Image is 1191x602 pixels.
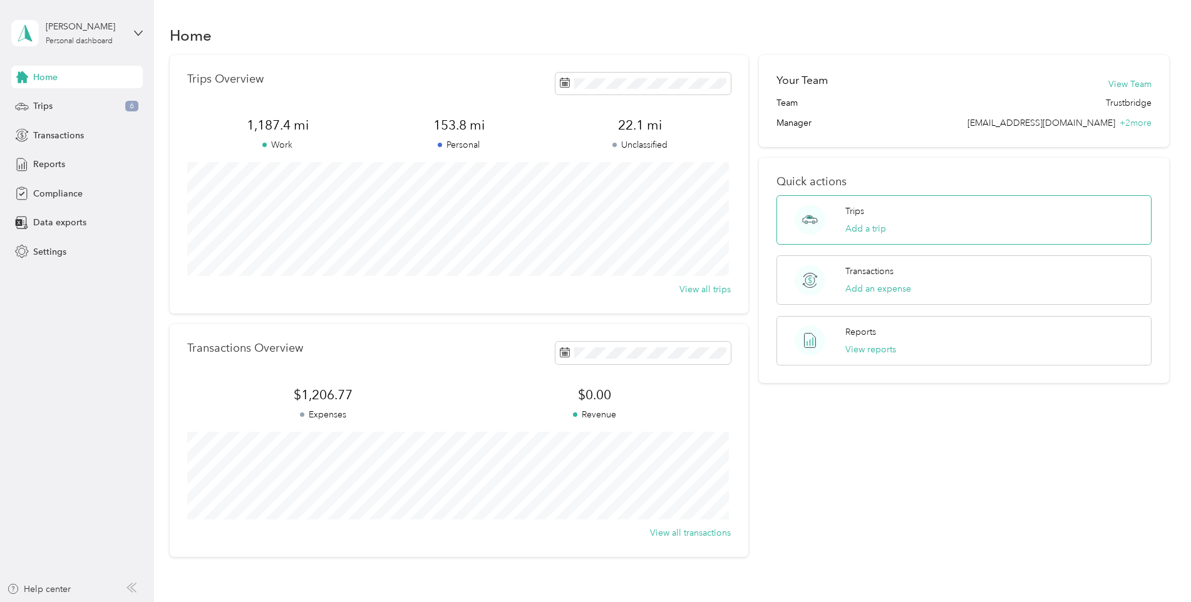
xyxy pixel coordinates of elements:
button: Help center [7,583,71,596]
button: Add a trip [845,222,886,235]
span: 6 [125,101,138,112]
p: Transactions Overview [187,342,303,355]
span: Data exports [33,216,86,229]
span: Trips [33,99,53,113]
span: 153.8 mi [368,116,549,134]
span: 1,187.4 mi [187,116,368,134]
span: + 2 more [1120,118,1152,128]
p: Trips [845,205,864,218]
div: [PERSON_NAME] [46,20,124,33]
span: Manager [776,116,812,130]
span: Reports [33,158,65,171]
span: 22.1 mi [550,116,731,134]
p: Personal [368,138,549,151]
span: [EMAIL_ADDRESS][DOMAIN_NAME] [967,118,1115,128]
button: View reports [845,343,896,356]
span: Compliance [33,187,83,200]
iframe: Everlance-gr Chat Button Frame [1121,532,1191,602]
button: View all transactions [650,526,731,539]
h1: Home [170,29,212,42]
span: $1,206.77 [187,386,459,404]
button: View Team [1108,78,1152,91]
h2: Your Team [776,73,828,88]
p: Revenue [459,408,731,421]
span: Trustbridge [1106,96,1152,110]
p: Reports [845,325,876,339]
span: Transactions [33,129,84,142]
button: Add an expense [845,282,911,295]
p: Trips Overview [187,73,264,86]
p: Work [187,138,368,151]
span: Team [776,96,798,110]
span: Settings [33,245,66,258]
span: $0.00 [459,386,731,404]
p: Transactions [845,265,894,278]
p: Quick actions [776,175,1152,188]
span: Home [33,71,58,84]
p: Unclassified [550,138,731,151]
button: View all trips [679,283,731,296]
div: Personal dashboard [46,38,113,45]
p: Expenses [187,408,459,421]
